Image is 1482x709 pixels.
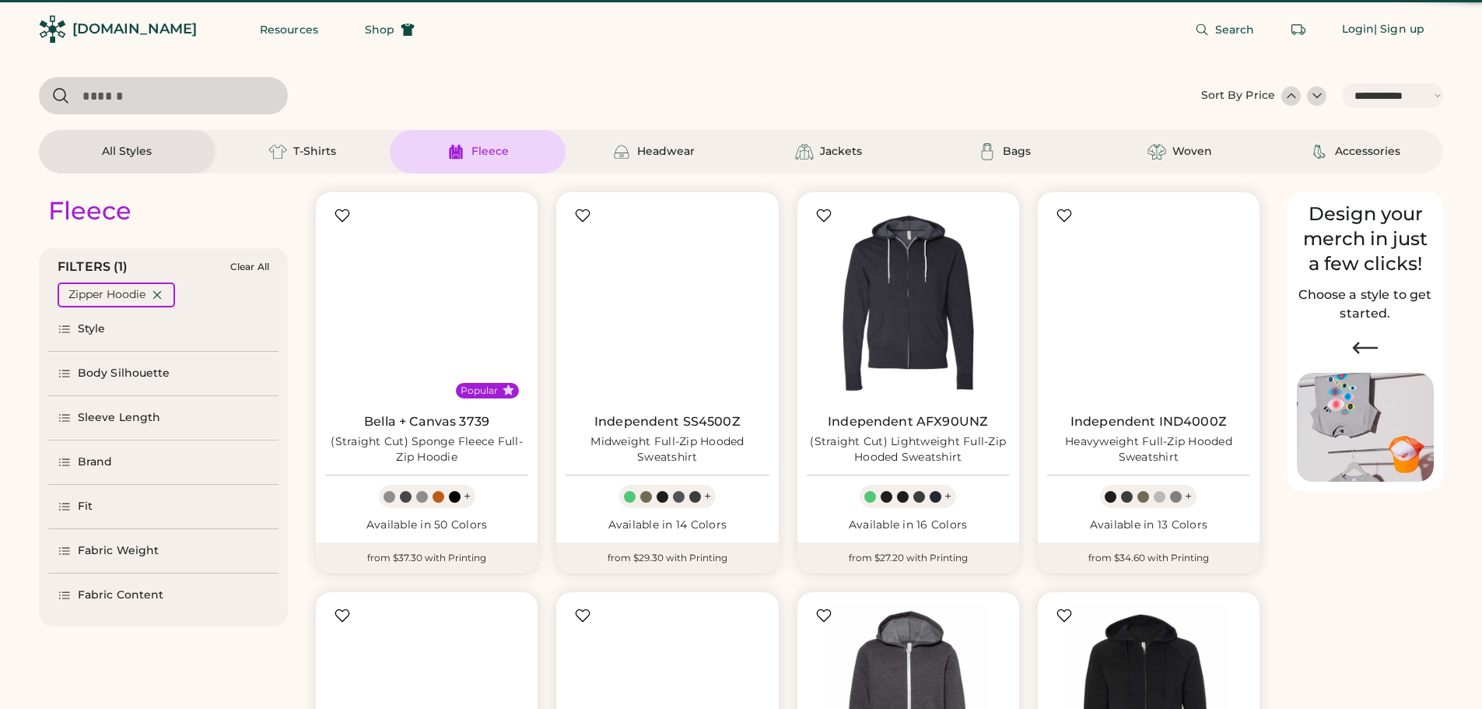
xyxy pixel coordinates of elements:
img: Independent Trading Co. IND4000Z Heavyweight Full-Zip Hooded Sweatshirt [1047,202,1250,405]
div: Body Silhouette [78,366,170,381]
div: from $34.60 with Printing [1038,542,1260,574]
div: Sleeve Length [78,410,160,426]
div: (Straight Cut) Lightweight Full-Zip Hooded Sweatshirt [807,434,1010,465]
h2: Choose a style to get started. [1297,286,1434,323]
div: | Sign up [1374,22,1424,37]
div: Bags [1003,144,1031,160]
div: Fleece [471,144,509,160]
div: Available in 50 Colors [325,518,528,533]
div: Available in 16 Colors [807,518,1010,533]
a: Independent IND4000Z [1070,414,1227,430]
div: Popular [461,384,498,397]
div: All Styles [102,144,152,160]
button: Popular Style [503,384,514,396]
button: Resources [241,14,337,45]
div: Sort By Price [1201,88,1275,104]
a: Independent AFX90UNZ [828,414,988,430]
a: Independent SS4500Z [594,414,741,430]
img: Bags Icon [978,142,997,161]
div: Brand [78,455,113,470]
div: Style [78,321,106,337]
div: FILTERS (1) [58,258,128,276]
div: from $29.30 with Printing [556,542,778,574]
div: Headwear [637,144,695,160]
img: Independent Trading Co. SS4500Z Midweight Full-Zip Hooded Sweatshirt [566,202,769,405]
div: Clear All [230,261,269,272]
div: Design your merch in just a few clicks! [1297,202,1434,276]
img: T-Shirts Icon [268,142,287,161]
img: Rendered Logo - Screens [39,16,66,43]
div: Fabric Content [78,588,163,603]
div: Heavyweight Full-Zip Hooded Sweatshirt [1047,434,1250,465]
div: Midweight Full-Zip Hooded Sweatshirt [566,434,769,465]
img: Fleece Icon [447,142,465,161]
div: Accessories [1335,144,1400,160]
img: Independent Trading Co. AFX90UNZ (Straight Cut) Lightweight Full-Zip Hooded Sweatshirt [807,202,1010,405]
div: Jackets [820,144,862,160]
div: + [704,488,711,505]
div: [DOMAIN_NAME] [72,19,197,39]
div: (Straight Cut) Sponge Fleece Full-Zip Hoodie [325,434,528,465]
div: Fabric Weight [78,543,159,559]
div: Fleece [48,195,131,226]
div: from $37.30 with Printing [316,542,538,574]
img: Image of Lisa Congdon Eye Print on T-Shirt and Hat [1297,373,1434,483]
span: Search [1215,24,1255,35]
div: from $27.20 with Printing [797,542,1019,574]
div: + [944,488,951,505]
div: T-Shirts [293,144,336,160]
span: Shop [365,24,394,35]
button: Search [1176,14,1274,45]
div: + [1185,488,1192,505]
img: BELLA + CANVAS 3739 (Straight Cut) Sponge Fleece Full-Zip Hoodie [325,202,528,405]
img: Accessories Icon [1310,142,1329,161]
button: Retrieve an order [1283,14,1314,45]
img: Woven Icon [1147,142,1166,161]
div: Woven [1172,144,1212,160]
div: Zipper Hoodie [68,287,145,303]
div: Login [1342,22,1375,37]
div: + [464,488,471,505]
img: Jackets Icon [795,142,814,161]
div: Available in 13 Colors [1047,518,1250,533]
div: Fit [78,499,93,514]
img: Headwear Icon [612,142,631,161]
button: Shop [346,14,433,45]
a: Bella + Canvas 3739 [364,414,489,430]
div: Available in 14 Colors [566,518,769,533]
